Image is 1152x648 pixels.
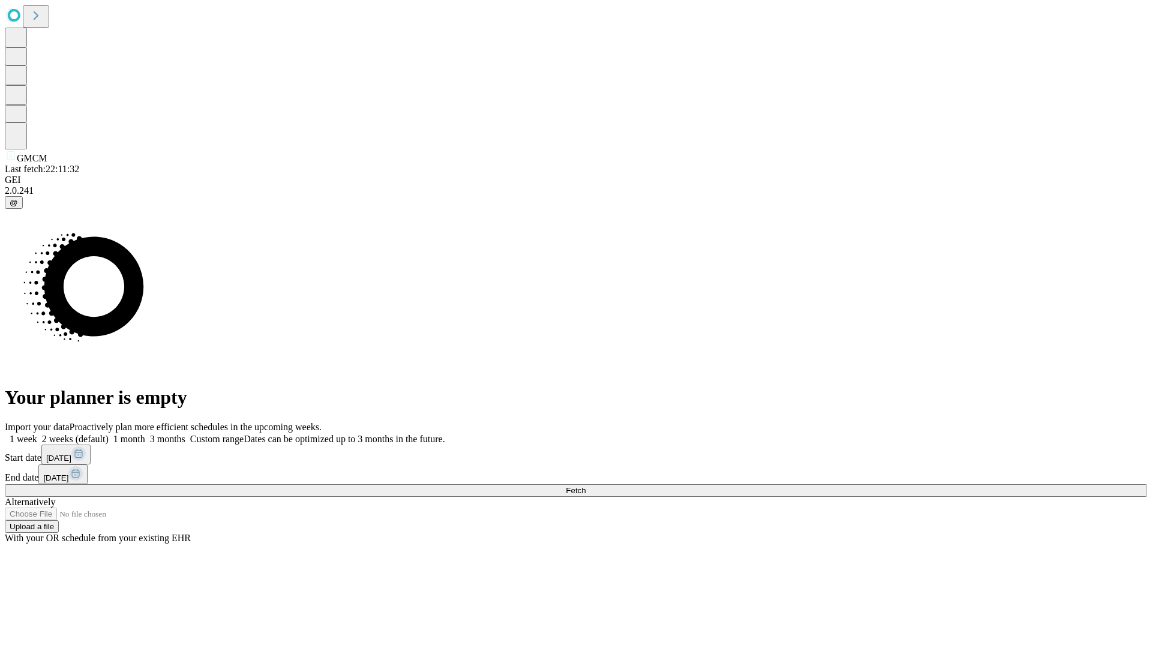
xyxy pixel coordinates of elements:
[150,434,185,444] span: 3 months
[46,454,71,463] span: [DATE]
[5,520,59,533] button: Upload a file
[5,164,79,174] span: Last fetch: 22:11:32
[70,422,322,432] span: Proactively plan more efficient schedules in the upcoming weeks.
[5,185,1147,196] div: 2.0.241
[244,434,445,444] span: Dates can be optimized up to 3 months in the future.
[190,434,244,444] span: Custom range
[5,175,1147,185] div: GEI
[5,464,1147,484] div: End date
[5,484,1147,497] button: Fetch
[17,153,47,163] span: GMCM
[42,434,109,444] span: 2 weeks (default)
[5,533,191,543] span: With your OR schedule from your existing EHR
[5,422,70,432] span: Import your data
[113,434,145,444] span: 1 month
[5,386,1147,409] h1: Your planner is empty
[566,486,586,495] span: Fetch
[5,196,23,209] button: @
[5,445,1147,464] div: Start date
[41,445,91,464] button: [DATE]
[43,473,68,482] span: [DATE]
[10,434,37,444] span: 1 week
[38,464,88,484] button: [DATE]
[10,198,18,207] span: @
[5,497,55,507] span: Alternatively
